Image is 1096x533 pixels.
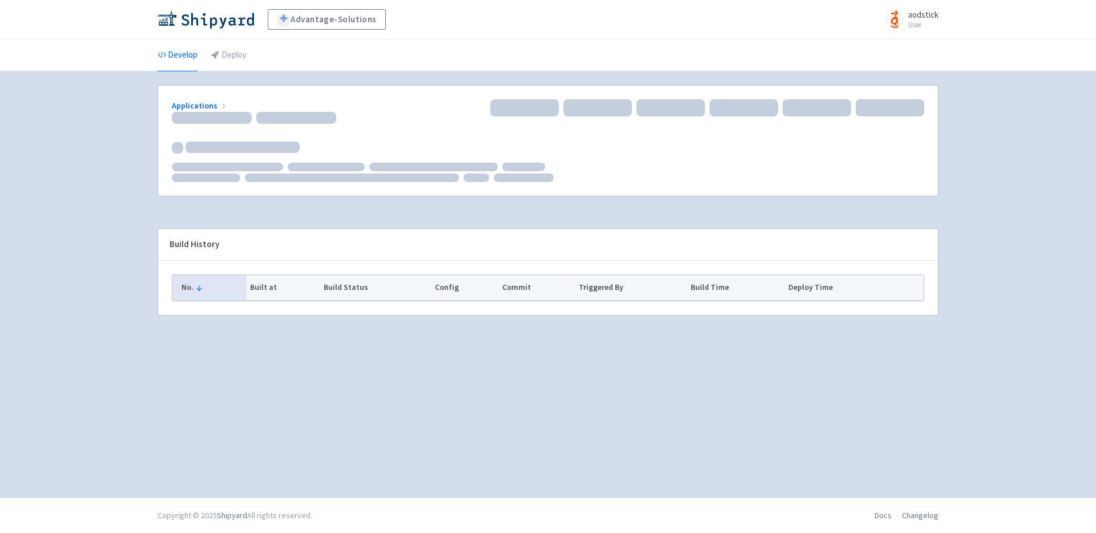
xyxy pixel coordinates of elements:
div: Copyright © 2025 All rights reserved. [158,510,312,522]
a: aodstick User [879,10,938,29]
a: Develop [158,39,198,71]
button: No. [182,281,243,293]
small: User [908,21,938,29]
img: Shipyard logo [158,10,254,29]
a: Deploy [211,39,247,71]
th: Built at [247,275,320,300]
a: Docs [875,510,892,520]
th: Triggered By [575,275,687,300]
div: Build History [170,238,908,251]
th: Build Status [320,275,431,300]
a: Applications [172,100,228,111]
th: Commit [498,275,575,300]
th: Build Time [687,275,784,300]
a: Changelog [902,510,938,520]
th: Config [431,275,498,300]
span: aodstick [908,9,938,20]
a: Advantage-Solutions [268,9,386,30]
th: Deploy Time [785,275,896,300]
a: Shipyard [217,510,247,520]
